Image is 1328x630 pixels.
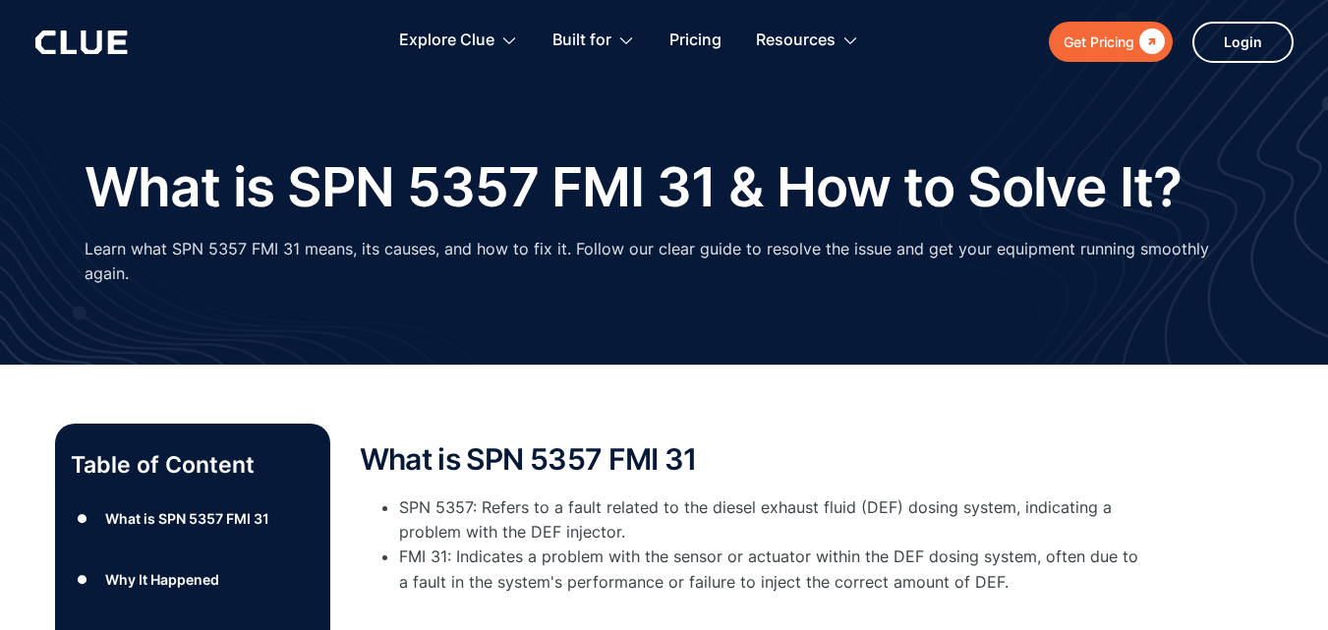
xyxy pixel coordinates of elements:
div: Built for [552,10,611,72]
div: ● [71,565,94,595]
a: ●Why It Happened [71,565,315,595]
a: ●What is SPN 5357 FMI 31 [71,504,315,534]
li: FMI 31: Indicates a problem with the sensor or actuator within the DEF dosing system, often due t... [399,544,1146,619]
div: Explore Clue [399,10,494,72]
div: Why It Happened [105,567,219,592]
div: Get Pricing [1064,29,1134,54]
a: Login [1192,22,1294,63]
div: Explore Clue [399,10,518,72]
div: Resources [756,10,859,72]
a: Get Pricing [1049,22,1173,62]
p: Learn what SPN 5357 FMI 31 means, its causes, and how to fix it. Follow our clear guide to resolv... [85,237,1244,286]
div: What is SPN 5357 FMI 31 [105,506,269,531]
p: Table of Content [71,449,315,481]
div: ● [71,504,94,534]
div: Built for [552,10,635,72]
h1: What is SPN 5357 FMI 31 & How to Solve It? [85,157,1183,217]
div: Resources [756,10,836,72]
h2: What is SPN 5357 FMI 31 [360,443,1146,476]
a: Pricing [669,10,722,72]
div:  [1134,29,1165,54]
li: SPN 5357: Refers to a fault related to the diesel exhaust fluid (DEF) dosing system, indicating a... [399,495,1146,544]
